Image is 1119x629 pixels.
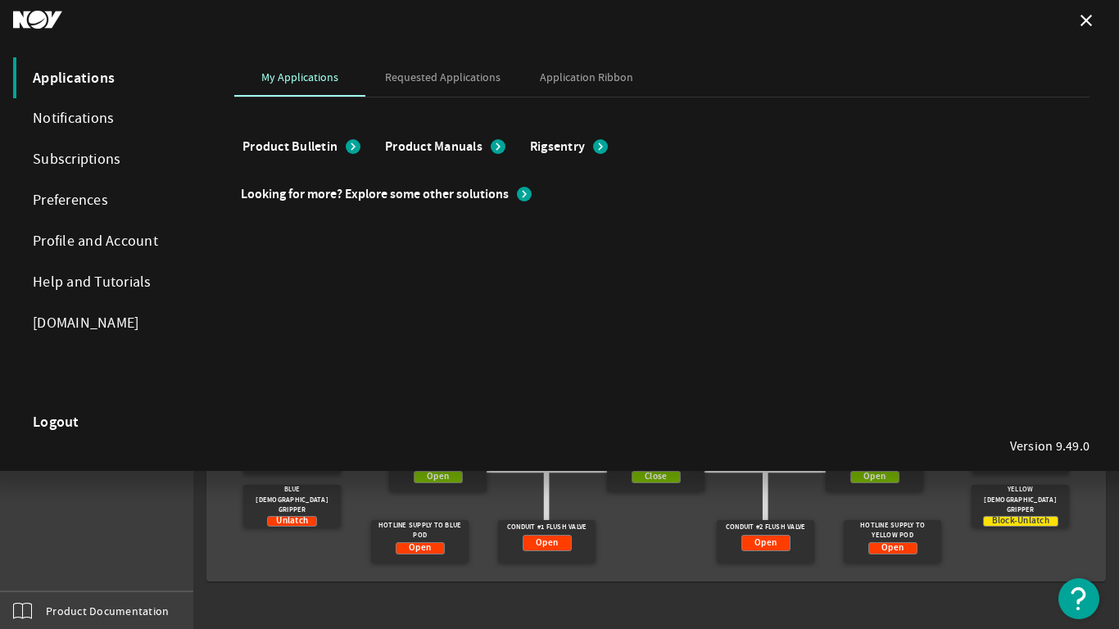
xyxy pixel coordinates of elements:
a: [DOMAIN_NAME] [13,303,202,344]
button: Open Resource Center [1058,578,1099,619]
div: Help and Tutorials [13,262,202,303]
div: Preferences [13,180,202,221]
mat-icon: chevron_right [517,187,532,201]
div: Version 9.49.0 [1010,438,1090,455]
div: Applications [13,57,202,98]
div: Subscriptions [13,139,202,180]
mat-icon: chevron_right [593,139,608,154]
strong: Logout [33,414,79,430]
div: Notifications [13,98,202,139]
b: Looking for more? Explore some other solutions [241,186,509,202]
span: Product Bulletin [242,138,338,155]
button: Looking for more? Explore some other solutions [234,179,541,209]
span: Rigsentry [530,138,585,155]
mat-icon: chevron_right [346,139,360,154]
div: Profile and Account [13,221,202,262]
span: Product Manuals [385,138,482,155]
span: Requested Applications [385,71,501,83]
span: My Applications [261,71,338,83]
span: Application Ribbon [540,71,633,83]
mat-icon: close [1076,11,1096,30]
mat-icon: chevron_right [491,139,505,154]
